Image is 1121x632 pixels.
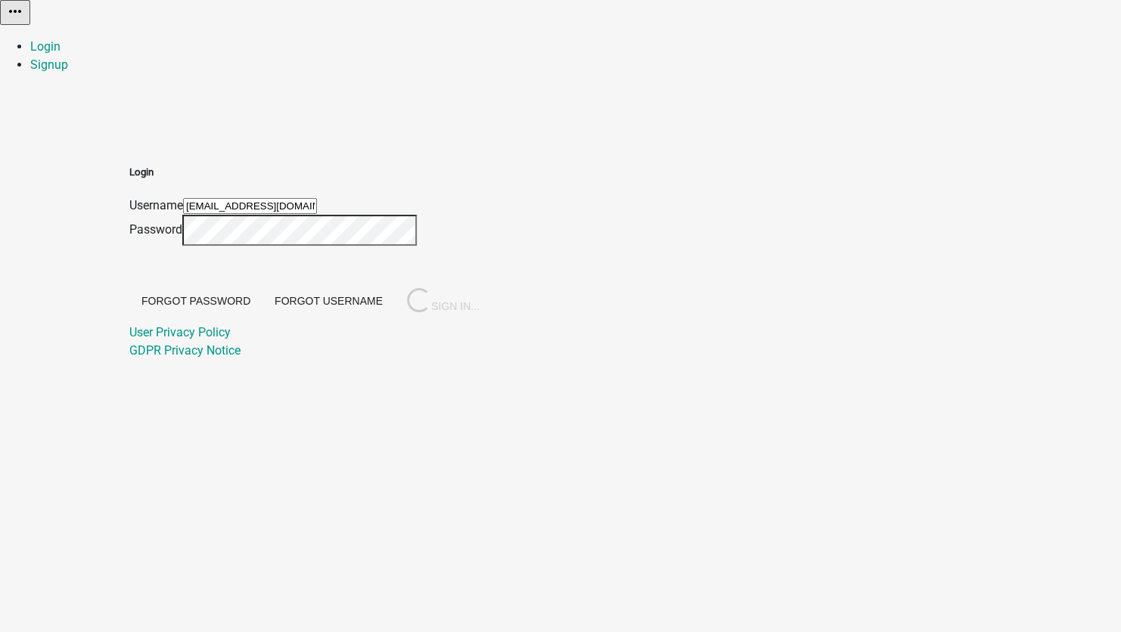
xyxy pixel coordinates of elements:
h5: Login [129,165,492,180]
a: GDPR Privacy Notice [129,343,241,358]
a: Login [30,39,61,54]
a: Signup [30,57,68,72]
button: SIGN IN... [395,282,492,320]
a: User Privacy Policy [129,325,231,339]
button: Forgot Username [262,287,395,314]
label: Password [129,222,182,237]
i: more_horiz [6,2,24,20]
button: Forgot Password [129,287,262,314]
span: SIGN IN... [407,300,480,312]
label: Username [129,198,183,212]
